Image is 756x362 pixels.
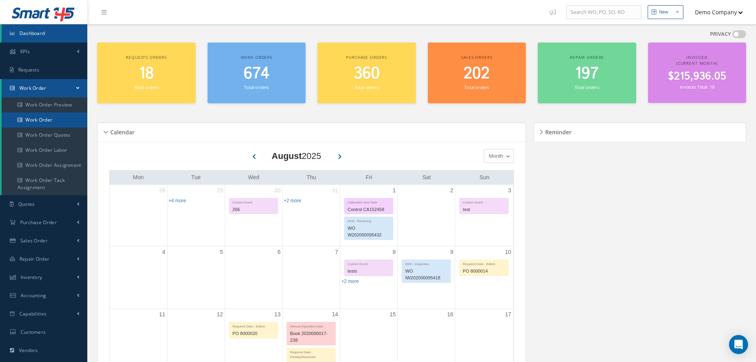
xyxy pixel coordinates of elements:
div: New [659,9,668,15]
div: WO IW202000095418 [402,267,450,283]
td: August 4, 2025 [110,246,167,309]
a: August 15, 2025 [388,309,398,320]
input: Search WO, PO, SO, RO [566,5,641,19]
span: Dashboard [19,30,45,37]
span: Purchase Order [20,219,57,226]
span: Accounting [21,292,46,299]
a: Sales orders 202 Total orders [428,43,526,103]
a: July 29, 2025 [215,185,225,196]
div: Required Date - Edited [229,322,278,329]
a: Wednesday [246,172,261,182]
a: Work Order Labor [2,143,89,158]
span: Sales Order [20,237,48,244]
span: (Current Month) [676,60,718,66]
a: July 30, 2025 [273,185,282,196]
td: August 9, 2025 [398,246,455,309]
a: August 2, 2025 [449,185,455,196]
a: Saturday [421,172,433,182]
td: August 10, 2025 [455,246,513,309]
span: Purchase orders [346,54,387,60]
a: Tuesday [190,172,202,182]
span: Requests [18,66,39,73]
td: August 2, 2025 [398,185,455,246]
div: PO 8000014 [460,267,508,276]
a: Repair orders 197 Total orders [538,43,636,103]
a: August 7, 2025 [333,246,340,258]
div: Required Date - Partially/Received [287,348,335,360]
div: WO W202000095432 [344,224,393,240]
td: July 29, 2025 [167,185,225,246]
a: July 28, 2025 [158,185,167,196]
div: 266 [229,205,278,214]
span: Quotes [18,201,35,207]
a: August 6, 2025 [276,246,282,258]
h5: Reminder [543,126,571,136]
small: Invoices Total: 19 [680,84,714,90]
a: Work Order Task Assignment [2,173,89,195]
td: July 28, 2025 [110,185,167,246]
span: Work Order [19,85,46,91]
a: Work Order [2,79,87,97]
span: $215,936.05 [668,69,726,84]
div: Calibration Due Date [344,198,393,205]
a: August 4, 2025 [161,246,167,258]
a: August 12, 2025 [215,309,225,320]
div: Required Date - Edited [460,260,508,267]
span: Requests orders [126,54,167,60]
a: Work Order Assignment [2,158,89,173]
div: tests [344,267,393,276]
a: Purchase orders 360 Total orders [317,43,416,103]
small: Total orders [575,84,599,90]
a: August 10, 2025 [503,246,513,258]
td: August 3, 2025 [455,185,513,246]
a: Friday [364,172,374,182]
a: Show 2 more events [284,198,301,203]
a: August 11, 2025 [158,309,167,320]
small: Total orders [354,84,379,90]
td: August 6, 2025 [225,246,282,309]
a: Monday [131,172,145,182]
a: August 8, 2025 [391,246,397,258]
h5: Calendar [108,126,135,136]
a: Work Order [2,112,89,128]
a: August 9, 2025 [449,246,455,258]
div: Custom Event [229,198,278,205]
td: August 1, 2025 [340,185,398,246]
span: Repair orders [570,54,604,60]
div: Custom Event [460,198,508,205]
a: August 13, 2025 [273,309,282,320]
a: July 31, 2025 [330,185,340,196]
div: 2025 [272,149,321,163]
span: 202 [464,62,490,85]
div: Custom Event [344,260,393,267]
span: KPIs [20,48,30,55]
span: Vendors [19,347,38,354]
a: Requests orders 18 Total orders [97,43,196,103]
td: July 31, 2025 [282,185,340,246]
div: Book 2020000017-Z38 [287,329,335,345]
a: August 14, 2025 [330,309,340,320]
div: Open Intercom Messenger [729,335,748,354]
td: July 30, 2025 [225,185,282,246]
small: Total orders [244,84,269,90]
a: Work Order Quotes [2,128,89,143]
span: Repair Order [19,256,50,262]
span: 18 [139,62,154,85]
span: Sales orders [461,54,492,60]
a: August 3, 2025 [506,185,513,196]
td: August 8, 2025 [340,246,398,309]
div: Manual Expiration Date [287,322,335,329]
span: 674 [244,62,269,85]
small: Total orders [134,84,159,90]
a: August 16, 2025 [446,309,455,320]
td: August 7, 2025 [282,246,340,309]
span: 197 [575,62,598,85]
a: August 17, 2025 [503,309,513,320]
div: EDD - Inspection [402,260,450,267]
span: Capabilities [19,310,47,317]
td: August 5, 2025 [167,246,225,309]
button: New [648,5,683,19]
label: PRIVACY [710,30,731,38]
span: Customers [21,329,46,335]
a: Dashboard [2,24,87,43]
